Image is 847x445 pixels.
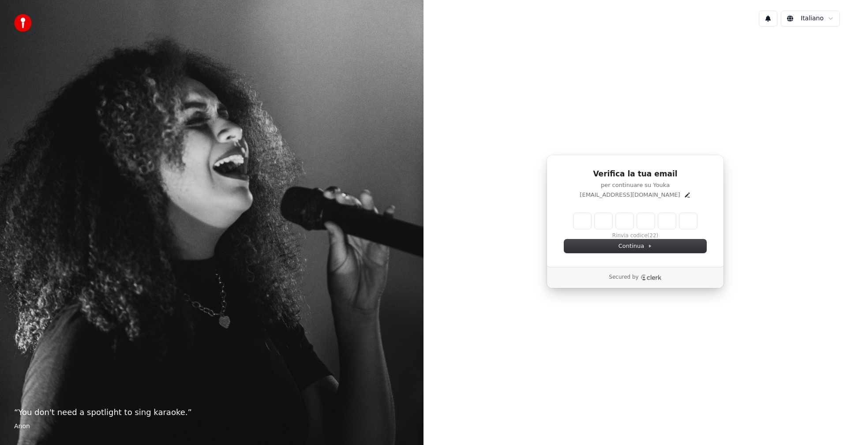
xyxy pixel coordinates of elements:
[580,191,680,199] p: [EMAIL_ADDRESS][DOMAIN_NAME]
[609,274,638,281] p: Secured by
[573,213,697,229] input: Enter verification code
[14,422,409,431] footer: Anon
[618,242,652,250] span: Continua
[564,169,706,179] h1: Verifica la tua email
[14,14,32,32] img: youka
[564,181,706,189] p: per continuare su Youka
[14,406,409,419] p: “ You don't need a spotlight to sing karaoke. ”
[641,274,662,280] a: Clerk logo
[564,239,706,253] button: Continua
[684,191,691,198] button: Edit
